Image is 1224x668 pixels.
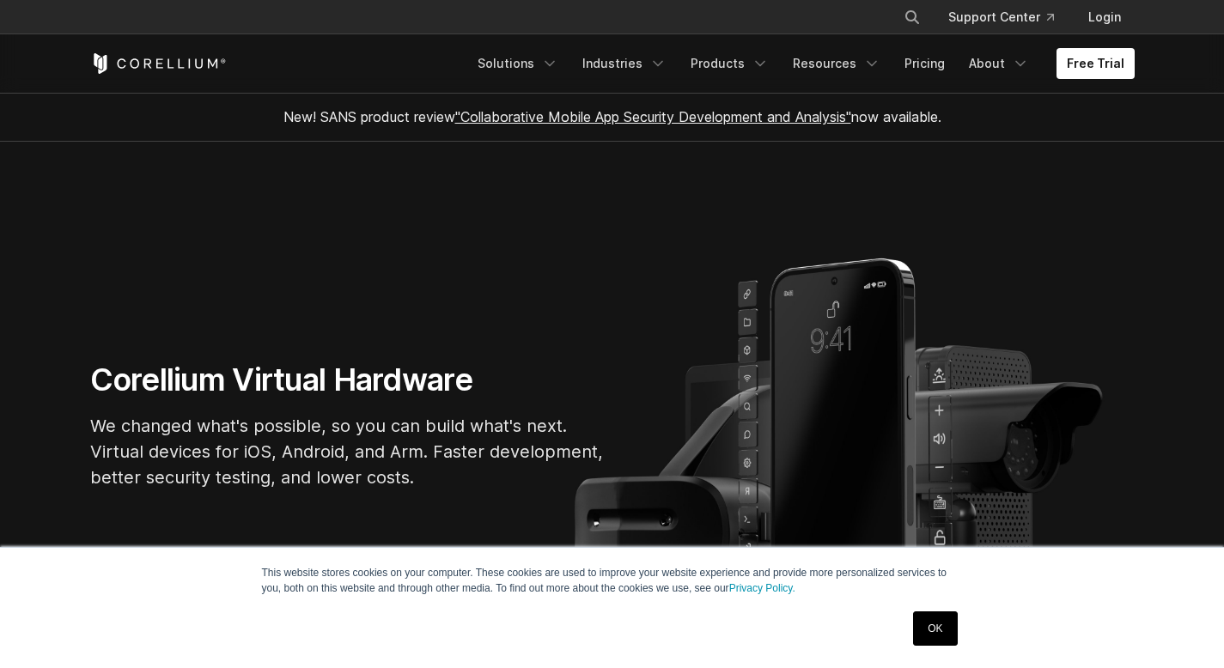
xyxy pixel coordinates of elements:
[90,413,606,490] p: We changed what's possible, so you can build what's next. Virtual devices for iOS, Android, and A...
[883,2,1135,33] div: Navigation Menu
[680,48,779,79] a: Products
[897,2,928,33] button: Search
[467,48,1135,79] div: Navigation Menu
[1057,48,1135,79] a: Free Trial
[283,108,941,125] span: New! SANS product review now available.
[1075,2,1135,33] a: Login
[729,582,795,594] a: Privacy Policy.
[913,611,957,646] a: OK
[935,2,1068,33] a: Support Center
[455,108,851,125] a: "Collaborative Mobile App Security Development and Analysis"
[959,48,1039,79] a: About
[90,53,227,74] a: Corellium Home
[572,48,677,79] a: Industries
[894,48,955,79] a: Pricing
[467,48,569,79] a: Solutions
[90,361,606,399] h1: Corellium Virtual Hardware
[783,48,891,79] a: Resources
[262,565,963,596] p: This website stores cookies on your computer. These cookies are used to improve your website expe...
